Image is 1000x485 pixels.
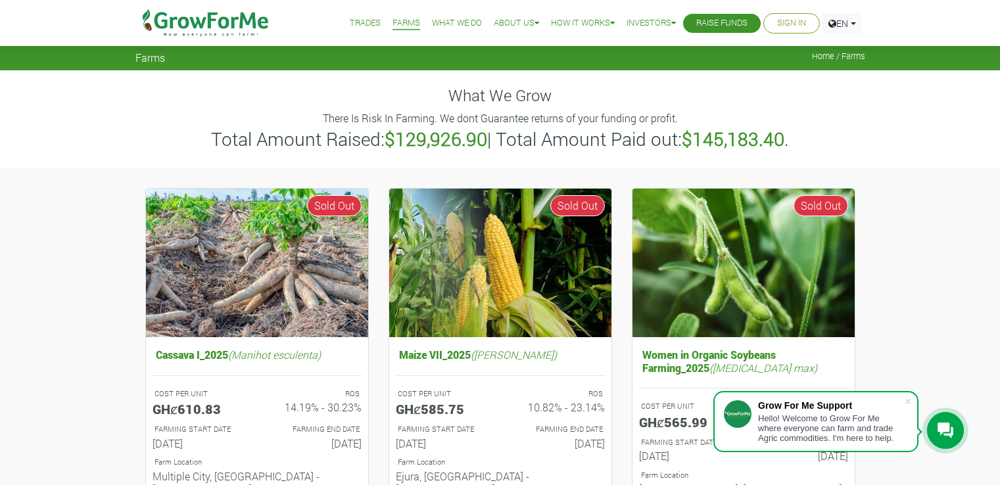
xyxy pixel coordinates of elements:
[398,457,603,468] p: Location of Farm
[632,189,855,338] img: growforme image
[641,470,846,481] p: Location of Farm
[389,189,611,338] img: growforme image
[471,348,557,361] i: ([PERSON_NAME])
[137,110,863,126] p: There Is Risk In Farming. We dont Guarantee returns of your funding or profit.
[135,86,865,105] h4: What We Grow
[153,437,247,450] h6: [DATE]
[639,450,734,462] h6: [DATE]
[228,348,321,361] i: (Manihot esculenta)
[822,13,862,34] a: EN
[812,51,865,61] span: Home / Farms
[627,16,676,30] a: Investors
[753,450,848,462] h6: [DATE]
[385,127,487,151] b: $129,926.90
[146,189,368,338] img: growforme image
[777,16,806,30] a: Sign In
[153,345,362,364] h5: Cassava I_2025
[510,401,605,413] h6: 10.82% - 23.14%
[758,400,904,411] div: Grow For Me Support
[641,401,732,412] p: COST PER UNIT
[267,401,362,413] h6: 14.19% - 30.23%
[155,388,245,400] p: COST PER UNIT
[398,424,488,435] p: FARMING START DATE
[153,401,247,417] h5: GHȼ610.83
[682,127,784,151] b: $145,183.40
[641,437,732,448] p: FARMING START DATE
[135,51,165,64] span: Farms
[494,16,539,30] a: About Us
[758,413,904,443] div: Hello! Welcome to Grow For Me where everyone can farm and trade Agric commodities. I'm here to help.
[639,345,848,377] h5: Women in Organic Soybeans Farming_2025
[510,437,605,450] h6: [DATE]
[709,361,817,375] i: ([MEDICAL_DATA] max)
[550,195,605,216] span: Sold Out
[639,414,734,430] h5: GHȼ565.99
[393,16,420,30] a: Farms
[696,16,748,30] a: Raise Funds
[398,388,488,400] p: COST PER UNIT
[269,424,360,435] p: FARMING END DATE
[512,388,603,400] p: ROS
[137,128,863,150] h3: Total Amount Raised: | Total Amount Paid out: .
[155,457,360,468] p: Location of Farm
[396,401,490,417] h5: GHȼ585.75
[269,388,360,400] p: ROS
[307,195,362,216] span: Sold Out
[396,345,605,364] h5: Maize VII_2025
[432,16,482,30] a: What We Do
[155,424,245,435] p: FARMING START DATE
[267,437,362,450] h6: [DATE]
[350,16,381,30] a: Trades
[551,16,615,30] a: How it Works
[512,424,603,435] p: FARMING END DATE
[396,437,490,450] h6: [DATE]
[794,195,848,216] span: Sold Out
